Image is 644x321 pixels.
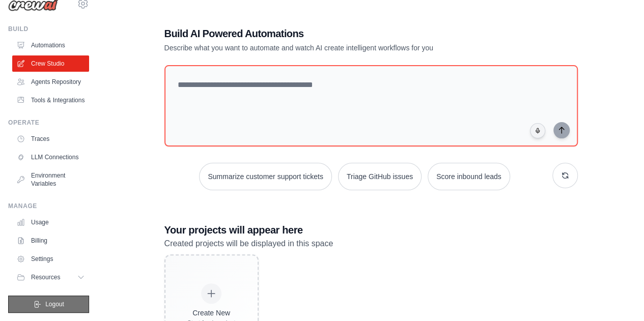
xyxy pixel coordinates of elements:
span: Logout [45,300,64,308]
button: Get new suggestions [552,163,578,188]
a: Settings [12,251,89,267]
button: Click to speak your automation idea [530,123,545,138]
p: Describe what you want to automate and watch AI create intelligent workflows for you [164,43,507,53]
a: Environment Variables [12,167,89,192]
h1: Build AI Powered Automations [164,26,507,41]
a: Crew Studio [12,55,89,72]
a: Usage [12,214,89,230]
a: Traces [12,131,89,147]
div: Operate [8,119,89,127]
a: Billing [12,232,89,249]
button: Logout [8,296,89,313]
button: Summarize customer support tickets [199,163,331,190]
h3: Your projects will appear here [164,223,578,237]
span: Resources [31,273,60,281]
div: Create New [187,308,236,318]
a: LLM Connections [12,149,89,165]
button: Score inbound leads [428,163,510,190]
button: Resources [12,269,89,285]
div: Manage [8,202,89,210]
p: Created projects will be displayed in this space [164,237,578,250]
button: Triage GitHub issues [338,163,422,190]
a: Tools & Integrations [12,92,89,108]
a: Automations [12,37,89,53]
div: Build [8,25,89,33]
a: Agents Repository [12,74,89,90]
